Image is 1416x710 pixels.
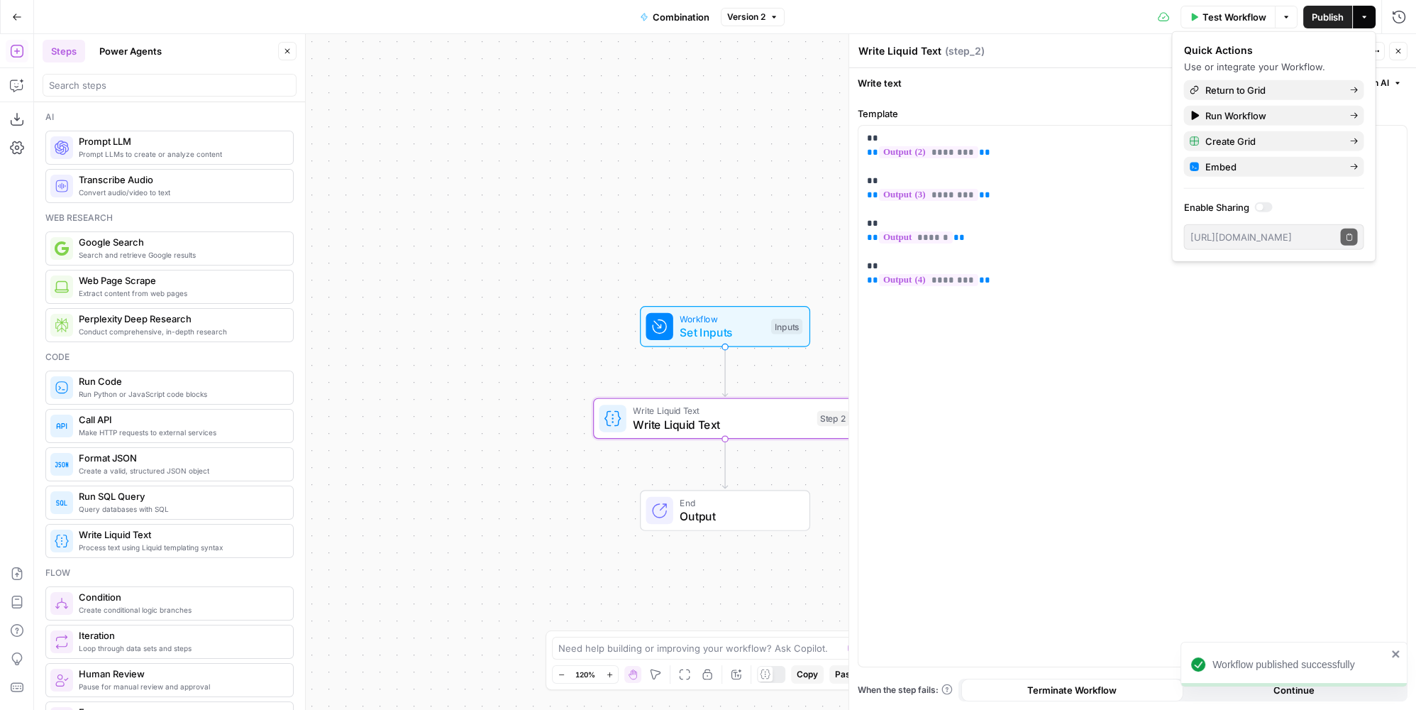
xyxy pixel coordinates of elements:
[79,628,282,643] span: Iteration
[79,235,282,249] span: Google Search
[680,324,764,341] span: Set Inputs
[1205,109,1338,123] span: Run Workflow
[79,681,282,692] span: Pause for manual review and approval
[1202,10,1266,24] span: Test Workflow
[79,489,282,503] span: Run SQL Query
[79,413,282,427] span: Call API
[79,148,282,160] span: Prompt LLMs to create or analyze content
[43,40,85,62] button: Steps
[858,684,953,697] a: When the step fails:
[1027,683,1117,697] span: Terminate Workflow
[1303,6,1352,28] button: Publish
[45,212,294,224] div: Web research
[79,173,282,187] span: Transcribe Audio
[858,106,1407,121] label: Template
[79,590,282,604] span: Condition
[79,465,282,476] span: Create a valid, structured JSON object
[79,312,282,326] span: Perplexity Deep Research
[91,40,170,62] button: Power Agents
[1273,683,1315,697] span: Continue
[45,351,294,364] div: Code
[771,319,802,334] div: Inputs
[1183,61,1324,72] span: Use or integrate your Workflow.
[727,11,765,23] span: Version 2
[680,312,764,325] span: Workflow
[722,438,727,488] g: Edge from step_2 to end
[1303,74,1407,92] button: Generate with AI
[593,490,857,531] div: EndOutput
[653,10,709,24] span: Combination
[79,326,282,337] span: Conduct comprehensive, in-depth research
[945,44,985,58] span: ( step_2 )
[45,567,294,579] div: Flow
[79,427,282,438] span: Make HTTP requests to external services
[631,6,718,28] button: Combination
[1205,83,1338,97] span: Return to Grid
[49,78,290,92] input: Search steps
[680,508,795,525] span: Output
[1322,77,1389,89] span: Generate with AI
[79,388,282,400] span: Run Python or JavaScript code blocks
[797,668,818,681] span: Copy
[817,411,850,427] div: Step 2
[1391,648,1401,660] button: close
[575,669,595,680] span: 120%
[45,111,294,124] div: Ai
[79,134,282,148] span: Prompt LLM
[79,503,282,515] span: Query databases with SQL
[79,604,282,616] span: Create conditional logic branches
[1205,160,1338,174] span: Embed
[79,643,282,654] span: Loop through data sets and steps
[1212,657,1387,672] div: Workflow published successfully
[680,496,795,510] span: End
[79,528,282,542] span: Write Liquid Text
[79,288,282,299] span: Extract content from web pages
[849,68,1416,97] div: Write text
[1312,10,1344,24] span: Publish
[79,249,282,261] span: Search and retrieve Google results
[633,416,810,433] span: Write Liquid Text
[1205,134,1338,148] span: Create Grid
[593,306,857,347] div: WorkflowSet InputsInputs
[835,668,858,681] span: Paste
[79,273,282,288] span: Web Page Scrape
[1183,200,1364,214] label: Enable Sharing
[79,374,282,388] span: Run Code
[721,8,785,26] button: Version 2
[858,44,941,58] textarea: Write Liquid Text
[829,665,864,684] button: Paste
[633,404,810,417] span: Write Liquid Text
[1183,679,1405,701] button: Continue
[79,667,282,681] span: Human Review
[722,346,727,396] g: Edge from start to step_2
[593,398,857,439] div: Write Liquid TextWrite Liquid TextStep 2
[1183,43,1364,58] div: Quick Actions
[79,187,282,198] span: Convert audio/video to text
[1180,6,1275,28] button: Test Workflow
[791,665,824,684] button: Copy
[79,451,282,465] span: Format JSON
[79,542,282,553] span: Process text using Liquid templating syntax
